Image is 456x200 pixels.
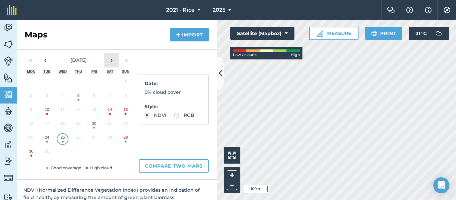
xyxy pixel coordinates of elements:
span: High [291,52,300,58]
button: » [119,53,134,67]
button: 17 December 2024 [39,118,55,132]
button: 18 December 2024 [55,118,70,132]
img: svg+xml;base64,PHN2ZyB4bWxucz0iaHR0cDovL3d3dy53My5vcmcvMjAwMC9zdmciIHdpZHRoPSIxNyIgaGVpZ2h0PSIxNy... [425,6,432,14]
button: 27 December 2024 [86,132,102,146]
button: 22 December 2024 [118,118,134,132]
img: svg+xml;base64,PD94bWwgdmVyc2lvbj0iMS4wIiBlbmNvZGluZz0idXRmLTgiPz4KPCEtLSBHZW5lcmF0b3I6IEFkb2JlIE... [432,27,445,40]
abbr: Thursday [75,69,82,73]
button: 4 December 2024 [55,90,70,104]
img: svg+xml;base64,PHN2ZyB4bWxucz0iaHR0cDovL3d3dy53My5vcmcvMjAwMC9zdmciIHdpZHRoPSI1NiIgaGVpZ2h0PSI2MC... [4,73,13,83]
button: [DATE] [53,53,104,67]
span: 2021 - Rice [166,6,195,14]
button: 30 December 2024 [23,146,39,160]
strong: Style : [145,104,158,110]
img: fieldmargin Logo [7,5,17,15]
button: 28 December 2024 [102,132,118,146]
img: svg+xml;base64,PHN2ZyB4bWxucz0iaHR0cDovL3d3dy53My5vcmcvMjAwMC9zdmciIHdpZHRoPSIxNCIgaGVpZ2h0PSIyNC... [176,31,181,39]
img: svg+xml;base64,PD94bWwgdmVyc2lvbj0iMS4wIiBlbmNvZGluZz0idXRmLTgiPz4KPCEtLSBHZW5lcmF0b3I6IEFkb2JlIE... [4,140,13,150]
button: 16 December 2024 [23,118,39,132]
button: 5 December 2024 [70,90,86,104]
abbr: Saturday [106,69,113,73]
h2: Maps [25,29,47,40]
button: 1 December 2024 [118,76,134,90]
button: 11 December 2024 [55,104,70,118]
img: svg+xml;base64,PHN2ZyB4bWxucz0iaHR0cDovL3d3dy53My5vcmcvMjAwMC9zdmciIHdpZHRoPSI1NiIgaGVpZ2h0PSI2MC... [4,89,13,99]
span: Low / clouds [233,52,257,58]
span: High cloud [84,165,112,170]
button: + [227,170,237,180]
button: 29 December 2024 [118,132,134,146]
abbr: Friday [91,69,97,73]
button: 14 December 2024 [102,104,118,118]
label: NDVI [145,113,166,118]
img: svg+xml;base64,PD94bWwgdmVyc2lvbj0iMS4wIiBlbmNvZGluZz0idXRmLTgiPz4KPCEtLSBHZW5lcmF0b3I6IEFkb2JlIE... [4,156,13,166]
div: Open Intercom Messenger [433,177,449,193]
button: 13 December 2024 [86,104,102,118]
abbr: Sunday [122,69,129,73]
img: Four arrows, one pointing top left, one top right, one bottom right and the last bottom left [228,152,236,159]
button: 21 December 2024 [102,118,118,132]
img: svg+xml;base64,PD94bWwgdmVyc2lvbj0iMS4wIiBlbmNvZGluZz0idXRmLTgiPz4KPCEtLSBHZW5lcmF0b3I6IEFkb2JlIE... [4,123,13,133]
button: Compare two maps [139,159,209,173]
strong: Date : [145,80,158,86]
button: Print [365,27,403,40]
button: 7 December 2024 [102,90,118,104]
button: « [23,53,38,67]
p: 0% cloud cover [145,88,203,96]
abbr: Wednesday [59,69,67,73]
img: svg+xml;base64,PD94bWwgdmVyc2lvbj0iMS4wIiBlbmNvZGluZz0idXRmLTgiPz4KPCEtLSBHZW5lcmF0b3I6IEFkb2JlIE... [4,106,13,116]
button: 10 December 2024 [39,104,55,118]
abbr: Monday [27,69,35,73]
img: Two speech bubbles overlapping with the left bubble in the forefront [387,7,395,13]
abbr: Tuesday [43,69,50,73]
span: 21 ° C [416,27,427,40]
img: A cog icon [443,7,451,13]
button: 24 December 2024 [39,132,55,146]
button: 2 December 2024 [23,90,39,104]
button: 3 December 2024 [39,90,55,104]
button: 26 December 2024 [70,132,86,146]
button: Import [170,28,209,41]
button: 23 December 2024 [23,132,39,146]
img: A question mark icon [406,7,414,13]
span: 2025 [213,6,225,14]
button: › [104,53,119,67]
label: RGB [174,113,194,118]
button: 19 December 2024 [70,118,86,132]
button: 15 December 2024 [118,104,134,118]
button: 9 December 2024 [23,104,39,118]
img: svg+xml;base64,PD94bWwgdmVyc2lvbj0iMS4wIiBlbmNvZGluZz0idXRmLTgiPz4KPCEtLSBHZW5lcmF0b3I6IEFkb2JlIE... [4,56,13,66]
button: Satellite (Mapbox) [230,27,294,40]
button: 12 December 2024 [70,104,86,118]
img: svg+xml;base64,PHN2ZyB4bWxucz0iaHR0cDovL3d3dy53My5vcmcvMjAwMC9zdmciIHdpZHRoPSI1NiIgaGVpZ2h0PSI2MC... [4,39,13,49]
button: ‹ [38,53,53,67]
button: 31 December 2024 [39,146,55,160]
span: [DATE] [70,57,87,63]
button: 20 December 2024 [86,118,102,132]
button: 21 °C [409,27,449,40]
img: svg+xml;base64,PHN2ZyB4bWxucz0iaHR0cDovL3d3dy53My5vcmcvMjAwMC9zdmciIHdpZHRoPSIxOSIgaGVpZ2h0PSIyNC... [371,29,378,37]
button: 25 December 2024 [55,132,70,146]
button: 8 December 2024 [118,90,134,104]
img: svg+xml;base64,PD94bWwgdmVyc2lvbj0iMS4wIiBlbmNvZGluZz0idXRmLTgiPz4KPCEtLSBHZW5lcmF0b3I6IEFkb2JlIE... [4,23,13,33]
img: Ruler icon [316,30,323,37]
button: Measure [309,27,359,40]
button: 6 December 2024 [86,90,102,104]
span: Good coverage [45,165,81,170]
img: svg+xml;base64,PD94bWwgdmVyc2lvbj0iMS4wIiBlbmNvZGluZz0idXRmLTgiPz4KPCEtLSBHZW5lcmF0b3I6IEFkb2JlIE... [4,173,13,183]
button: – [227,180,237,190]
